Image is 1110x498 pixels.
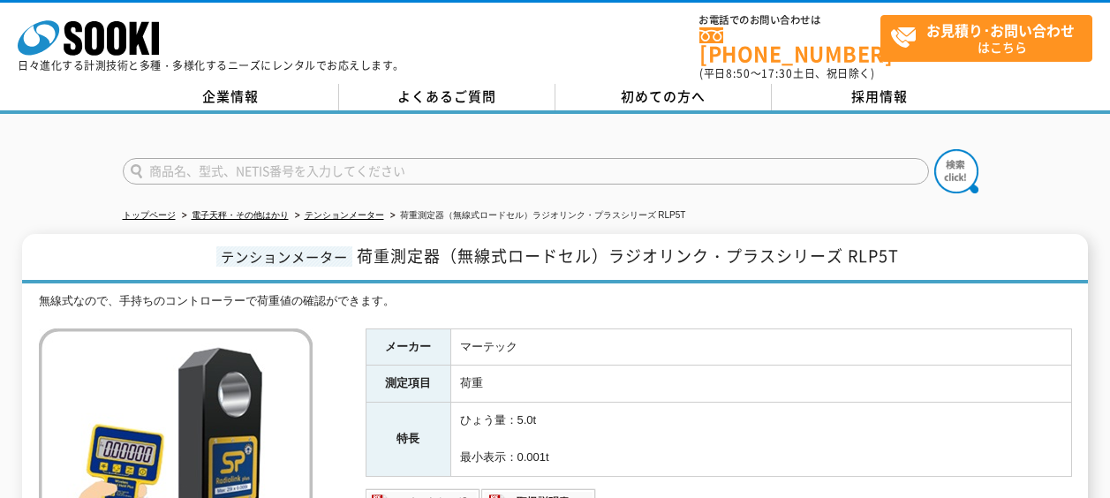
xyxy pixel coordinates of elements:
[123,210,176,220] a: トップページ
[450,403,1071,476] td: ひょう量：5.0t 最小表示：0.001t
[926,19,1075,41] strong: お見積り･お問い合わせ
[450,366,1071,403] td: 荷重
[890,16,1091,60] span: はこちら
[123,84,339,110] a: 企業情報
[761,65,793,81] span: 17:30
[387,207,686,225] li: 荷重測定器（無線式ロードセル）ラジオリンク・プラスシリーズ RLP5T
[699,15,880,26] span: お電話でのお問い合わせは
[366,328,450,366] th: メーカー
[934,149,978,193] img: btn_search.png
[699,65,874,81] span: (平日 ～ 土日、祝日除く)
[699,27,880,64] a: [PHONE_NUMBER]
[216,246,352,267] span: テンションメーター
[366,366,450,403] th: 測定項目
[192,210,289,220] a: 電子天秤・その他はかり
[357,244,899,268] span: 荷重測定器（無線式ロードセル）ラジオリンク・プラスシリーズ RLP5T
[18,60,404,71] p: 日々進化する計測技術と多種・多様化するニーズにレンタルでお応えします。
[123,158,929,185] input: 商品名、型式、NETIS番号を入力してください
[880,15,1092,62] a: お見積り･お問い合わせはこちら
[366,403,450,476] th: 特長
[339,84,555,110] a: よくあるご質問
[621,87,706,106] span: 初めての方へ
[772,84,988,110] a: 採用情報
[39,292,1072,311] div: 無線式なので、手持ちのコントローラーで荷重値の確認ができます。
[555,84,772,110] a: 初めての方へ
[450,328,1071,366] td: マーテック
[726,65,751,81] span: 8:50
[305,210,384,220] a: テンションメーター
